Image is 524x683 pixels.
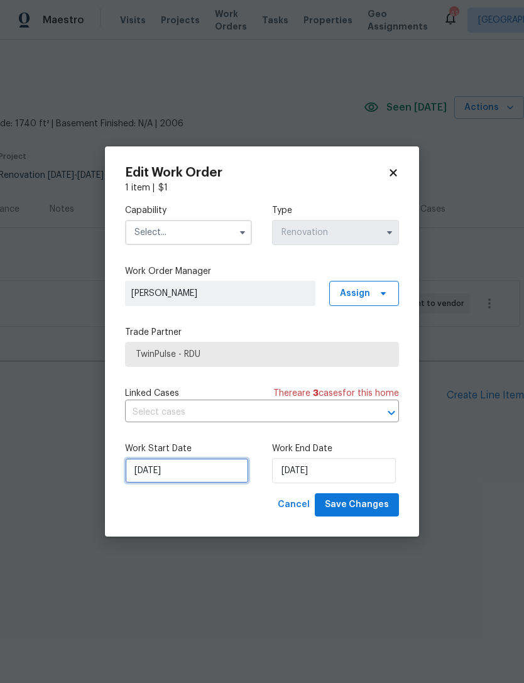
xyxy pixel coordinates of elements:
span: Assign [340,287,370,300]
span: Cancel [278,497,310,513]
button: Save Changes [315,493,399,516]
button: Show options [382,225,397,240]
input: M/D/YYYY [125,458,249,483]
label: Capability [125,204,252,217]
span: $ 1 [158,183,168,192]
span: Linked Cases [125,387,179,400]
label: Work End Date [272,442,399,455]
label: Work Start Date [125,442,252,455]
button: Show options [235,225,250,240]
span: 3 [313,389,319,398]
button: Open [383,404,400,422]
span: TwinPulse - RDU [136,348,388,361]
h2: Edit Work Order [125,167,388,179]
input: Select cases [125,403,364,422]
span: Save Changes [325,497,389,513]
label: Trade Partner [125,326,399,339]
input: M/D/YYYY [272,458,396,483]
button: Cancel [273,493,315,516]
input: Select... [125,220,252,245]
span: There are case s for this home [273,387,399,400]
input: Select... [272,220,399,245]
div: 1 item | [125,182,399,194]
label: Type [272,204,399,217]
label: Work Order Manager [125,265,399,278]
span: [PERSON_NAME] [131,287,309,300]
